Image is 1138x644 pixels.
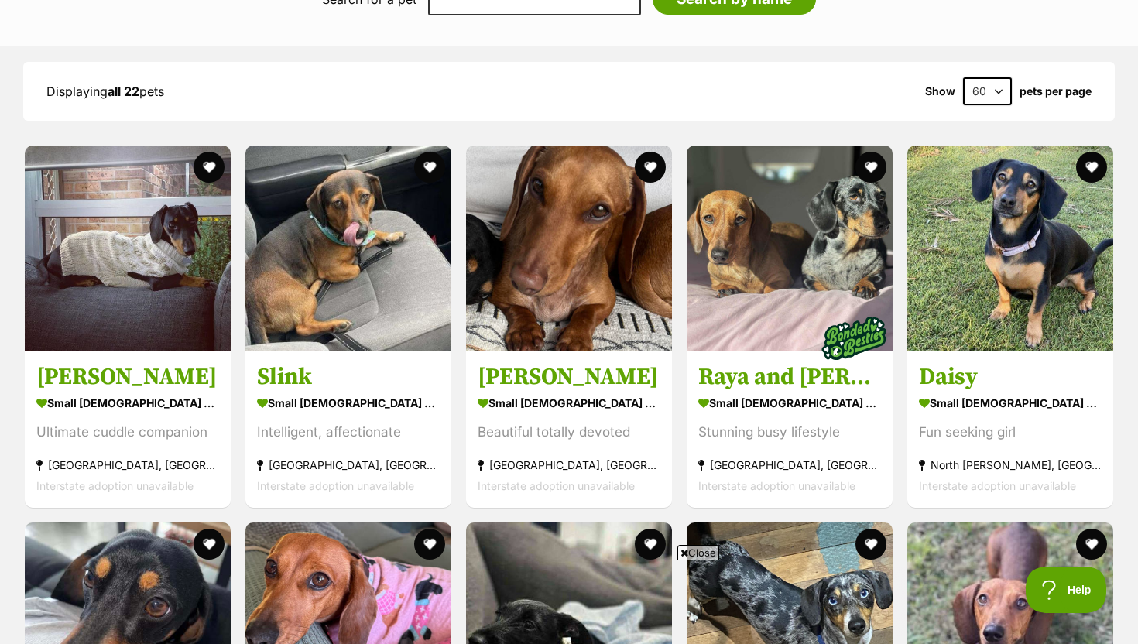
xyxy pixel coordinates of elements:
[36,392,219,414] div: small [DEMOGRAPHIC_DATA] Dog
[687,146,893,351] img: Raya and Odie
[855,529,886,560] button: favourite
[907,146,1113,351] img: Daisy
[1020,85,1092,98] label: pets per page
[815,300,893,377] img: bonded besties
[257,479,414,492] span: Interstate adoption unavailable
[36,479,194,492] span: Interstate adoption unavailable
[478,392,660,414] div: small [DEMOGRAPHIC_DATA] Dog
[698,454,881,475] div: [GEOGRAPHIC_DATA], [GEOGRAPHIC_DATA]
[257,392,440,414] div: small [DEMOGRAPHIC_DATA] Dog
[855,152,886,183] button: favourite
[698,362,881,392] h3: Raya and [PERSON_NAME]
[25,351,231,508] a: [PERSON_NAME] small [DEMOGRAPHIC_DATA] Dog Ultimate cuddle companion [GEOGRAPHIC_DATA], [GEOGRAPH...
[1076,152,1107,183] button: favourite
[257,422,440,443] div: Intelligent, affectionate
[36,422,219,443] div: Ultimate cuddle companion
[108,84,139,99] strong: all 22
[478,422,660,443] div: Beautiful totally devoted
[414,152,445,183] button: favourite
[466,146,672,351] img: Clyde
[36,454,219,475] div: [GEOGRAPHIC_DATA], [GEOGRAPHIC_DATA]
[919,479,1076,492] span: Interstate adoption unavailable
[1076,529,1107,560] button: favourite
[478,454,660,475] div: [GEOGRAPHIC_DATA], [GEOGRAPHIC_DATA]
[257,362,440,392] h3: Slink
[687,351,893,508] a: Raya and [PERSON_NAME] small [DEMOGRAPHIC_DATA] Dog Stunning busy lifestyle [GEOGRAPHIC_DATA], [G...
[919,454,1102,475] div: North [PERSON_NAME], [GEOGRAPHIC_DATA]
[245,351,451,508] a: Slink small [DEMOGRAPHIC_DATA] Dog Intelligent, affectionate [GEOGRAPHIC_DATA], [GEOGRAPHIC_DATA]...
[194,567,944,636] iframe: Advertisement
[925,85,955,98] span: Show
[414,529,445,560] button: favourite
[635,529,666,560] button: favourite
[25,146,231,351] img: Walter
[907,351,1113,508] a: Daisy small [DEMOGRAPHIC_DATA] Dog Fun seeking girl North [PERSON_NAME], [GEOGRAPHIC_DATA] Inters...
[194,529,225,560] button: favourite
[635,152,666,183] button: favourite
[698,479,855,492] span: Interstate adoption unavailable
[478,362,660,392] h3: [PERSON_NAME]
[698,422,881,443] div: Stunning busy lifestyle
[245,146,451,351] img: Slink
[1026,567,1107,613] iframe: Help Scout Beacon - Open
[919,392,1102,414] div: small [DEMOGRAPHIC_DATA] Dog
[46,84,164,99] span: Displaying pets
[194,152,225,183] button: favourite
[919,362,1102,392] h3: Daisy
[919,422,1102,443] div: Fun seeking girl
[478,479,635,492] span: Interstate adoption unavailable
[466,351,672,508] a: [PERSON_NAME] small [DEMOGRAPHIC_DATA] Dog Beautiful totally devoted [GEOGRAPHIC_DATA], [GEOGRAPH...
[36,362,219,392] h3: [PERSON_NAME]
[677,545,719,560] span: Close
[257,454,440,475] div: [GEOGRAPHIC_DATA], [GEOGRAPHIC_DATA]
[698,392,881,414] div: small [DEMOGRAPHIC_DATA] Dog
